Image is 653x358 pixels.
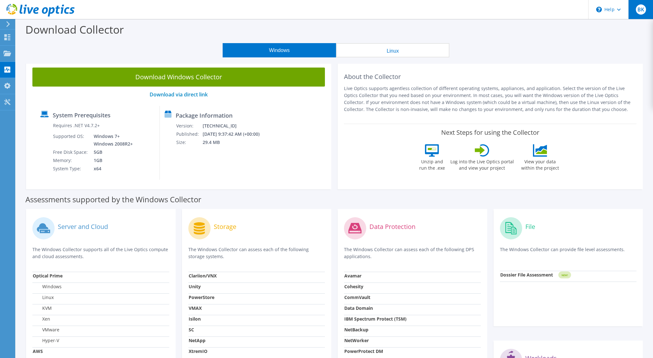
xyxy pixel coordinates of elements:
[33,337,59,344] label: Hyper-V
[189,283,201,290] strong: Unity
[561,273,568,277] tspan: NEW!
[33,316,50,322] label: Xen
[33,283,62,290] label: Windows
[33,305,52,311] label: KVM
[176,138,202,146] td: Size:
[89,165,134,173] td: x64
[500,272,553,278] strong: Dossier File Assessment
[344,283,363,290] strong: Cohesity
[450,157,514,171] label: Log into the Live Optics portal and view your project
[344,348,383,354] strong: PowerProtect DM
[33,294,54,301] label: Linux
[223,43,336,57] button: Windows
[344,294,370,300] strong: CommVault
[189,273,217,279] strong: Clariion/VNX
[33,327,59,333] label: VMware
[176,130,202,138] td: Published:
[32,68,325,87] a: Download Windows Collector
[189,294,214,300] strong: PowerStore
[344,73,636,81] h2: About the Collector
[176,122,202,130] td: Version:
[89,156,134,165] td: 1GB
[636,4,646,15] span: BK
[369,224,415,230] label: Data Protection
[89,132,134,148] td: Windows 7+ Windows 2008R2+
[188,246,325,260] p: The Windows Collector can assess each of the following storage systems.
[53,165,89,173] td: System Type:
[418,157,447,171] label: Unzip and run the .exe
[189,348,207,354] strong: XtremIO
[344,273,361,279] strong: Avamar
[53,122,100,129] label: Requires .NET V4.7.2+
[33,348,43,354] strong: AWS
[202,122,268,130] td: [TECHNICAL_ID]
[25,22,124,37] label: Download Collector
[89,148,134,156] td: 5GB
[189,305,202,311] strong: VMAX
[53,156,89,165] td: Memory:
[202,130,268,138] td: [DATE] 9:37:42 AM (+00:00)
[53,148,89,156] td: Free Disk Space:
[344,305,373,311] strong: Data Domain
[53,112,111,118] label: System Prerequisites
[150,91,208,98] a: Download via direct link
[189,337,205,343] strong: NetApp
[517,157,563,171] label: View your data within the project
[189,327,194,333] strong: SC
[176,112,232,119] label: Package Information
[202,138,268,146] td: 29.4 MB
[525,224,535,230] label: File
[189,316,201,322] strong: Isilon
[500,246,637,259] p: The Windows Collector can provide file level assessments.
[33,273,63,279] strong: Optical Prime
[344,85,636,113] p: Live Optics supports agentless collection of different operating systems, appliances, and applica...
[596,7,602,12] svg: \n
[25,196,201,203] label: Assessments supported by the Windows Collector
[214,224,236,230] label: Storage
[344,246,481,260] p: The Windows Collector can assess each of the following DPS applications.
[344,327,368,333] strong: NetBackup
[441,129,539,136] label: Next Steps for using the Collector
[336,43,449,57] button: Linux
[344,337,369,343] strong: NetWorker
[53,132,89,148] td: Supported OS:
[58,224,108,230] label: Server and Cloud
[344,316,407,322] strong: IBM Spectrum Protect (TSM)
[32,246,169,260] p: The Windows Collector supports all of the Live Optics compute and cloud assessments.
